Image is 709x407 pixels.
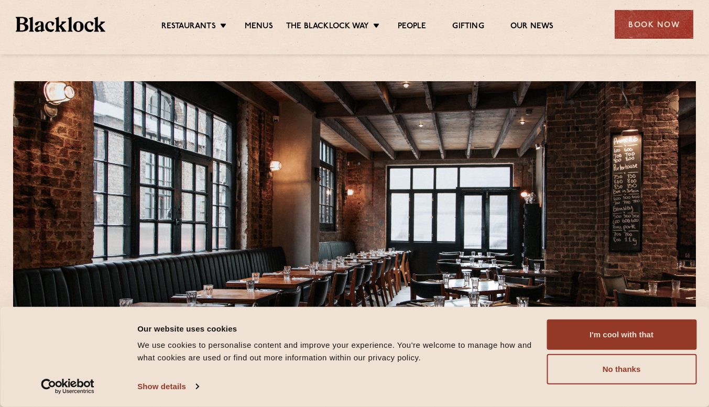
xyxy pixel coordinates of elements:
[547,320,696,350] button: I'm cool with that
[137,339,535,364] div: We use cookies to personalise content and improve your experience. You're welcome to manage how a...
[137,379,198,394] a: Show details
[615,10,693,39] div: Book Now
[510,21,554,33] a: Our News
[398,21,426,33] a: People
[452,21,484,33] a: Gifting
[137,322,535,335] div: Our website uses cookies
[22,379,114,394] a: Usercentrics Cookiebot - opens in a new window
[161,21,216,33] a: Restaurants
[245,21,273,33] a: Menus
[286,21,369,33] a: The Blacklock Way
[547,354,696,384] button: No thanks
[16,17,105,32] img: BL_Textured_Logo-footer-cropped.svg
